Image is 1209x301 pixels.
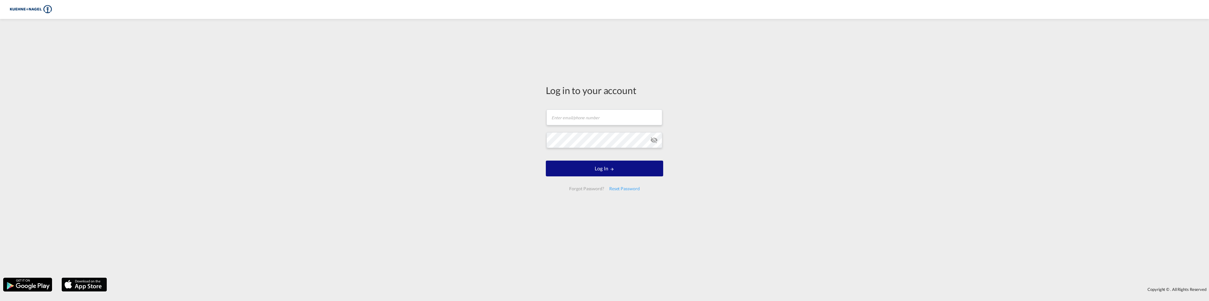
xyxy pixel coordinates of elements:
[567,183,606,194] div: Forgot Password?
[607,183,642,194] div: Reset Password
[546,109,662,125] input: Enter email/phone number
[546,84,663,97] div: Log in to your account
[650,136,658,144] md-icon: icon-eye-off
[546,161,663,176] button: LOGIN
[110,284,1209,295] div: Copyright © . All Rights Reserved
[9,3,52,17] img: 36441310f41511efafde313da40ec4a4.png
[3,277,53,292] img: google.png
[61,277,108,292] img: apple.png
